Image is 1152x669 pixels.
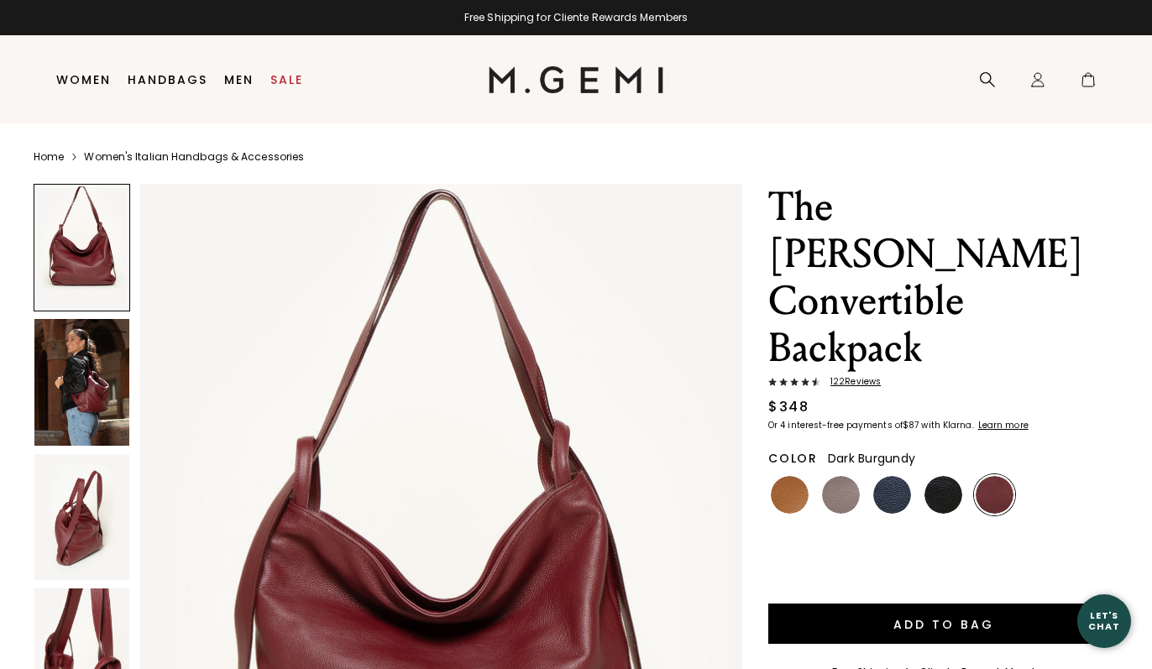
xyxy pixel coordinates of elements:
[84,150,304,164] a: Women's Italian Handbags & Accessories
[270,73,303,86] a: Sale
[921,419,976,431] klarna-placement-style-body: with Klarna
[768,419,903,431] klarna-placement-style-body: Or 4 interest-free payments of
[489,66,664,93] img: M.Gemi
[224,73,254,86] a: Men
[1027,476,1065,514] img: Dark Green
[768,184,1118,372] h1: The [PERSON_NAME] Convertible Backpack
[820,377,881,387] span: 122 Review s
[56,73,111,86] a: Women
[976,476,1013,514] img: Dark Burgundy
[34,454,129,580] img: The Laura Convertible Backpack
[1078,476,1116,514] img: Ecru
[828,450,915,467] span: Dark Burgundy
[768,452,818,465] h2: Color
[924,476,962,514] img: Black
[1077,610,1131,631] div: Let's Chat
[34,319,129,445] img: The Laura Convertible Backpack
[768,377,1118,390] a: 122Reviews
[771,527,809,565] img: Chocolate
[34,150,64,164] a: Home
[978,419,1029,431] klarna-placement-style-cta: Learn more
[822,476,860,514] img: Warm Gray
[873,476,911,514] img: Navy
[903,419,919,431] klarna-placement-style-amount: $87
[768,604,1118,644] button: Add to Bag
[771,476,809,514] img: Tan
[768,397,809,417] div: $348
[128,73,207,86] a: Handbags
[977,421,1029,431] a: Learn more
